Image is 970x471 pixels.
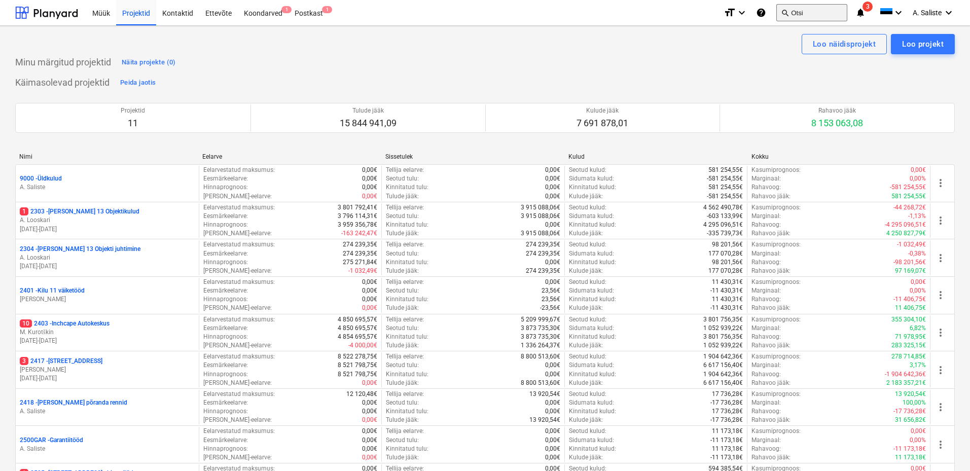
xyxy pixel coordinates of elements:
[386,174,419,183] p: Seotud tulu :
[20,253,195,262] p: A. Looskari
[521,333,560,341] p: 3 873 735,30€
[811,117,863,129] p: 8 153 063,08
[569,341,603,350] p: Kulude jääk :
[751,286,781,295] p: Marginaal :
[751,240,801,249] p: Kasumiprognoos :
[386,390,424,398] p: Tellija eelarve :
[935,289,947,301] span: more_vert
[751,192,791,201] p: Rahavoo jääk :
[751,174,781,183] p: Marginaal :
[569,407,616,416] p: Kinnitatud kulud :
[569,324,614,333] p: Sidumata kulud :
[20,245,140,253] p: 2304 - [PERSON_NAME] 13 Objekti juhtimine
[893,258,926,267] p: -98 201,56€
[20,374,195,383] p: [DATE] - [DATE]
[712,295,743,304] p: 11 430,31€
[712,390,743,398] p: 17 736,28€
[521,229,560,238] p: 3 915 088,06€
[362,407,377,416] p: 0,00€
[935,401,947,413] span: more_vert
[386,258,428,267] p: Kinnitatud tulu :
[20,407,195,416] p: A. Saliste
[892,7,905,19] i: keyboard_arrow_down
[203,304,272,312] p: [PERSON_NAME]-eelarve :
[710,286,743,295] p: -11 430,31€
[386,166,424,174] p: Tellija eelarve :
[545,183,560,192] p: 0,00€
[885,221,926,229] p: -4 295 096,51€
[119,54,178,70] button: Näita projekte (0)
[386,286,419,295] p: Seotud tulu :
[707,192,743,201] p: -581 254,55€
[20,286,85,295] p: 2401 - Kilu 11 väiketööd
[710,398,743,407] p: -17 736,28€
[20,366,195,374] p: [PERSON_NAME]
[545,407,560,416] p: 0,00€
[203,267,272,275] p: [PERSON_NAME]-eelarve :
[386,352,424,361] p: Tellija eelarve :
[545,174,560,183] p: 0,00€
[386,229,419,238] p: Tulude jääk :
[20,207,28,215] span: 1
[756,7,766,19] i: Abikeskus
[362,278,377,286] p: 0,00€
[545,361,560,370] p: 0,00€
[386,407,428,416] p: Kinnitatud tulu :
[751,315,801,324] p: Kasumiprognoos :
[891,341,926,350] p: 283 325,15€
[569,174,614,183] p: Sidumata kulud :
[203,416,272,424] p: [PERSON_NAME]-eelarve :
[343,240,377,249] p: 274 239,35€
[203,407,248,416] p: Hinnaprognoos :
[545,278,560,286] p: 0,00€
[569,361,614,370] p: Sidumata kulud :
[569,192,603,201] p: Kulude jääk :
[203,370,248,379] p: Hinnaprognoos :
[910,286,926,295] p: 0,00%
[577,117,628,129] p: 7 691 878,01
[569,221,616,229] p: Kinnitatud kulud :
[386,203,424,212] p: Tellija eelarve :
[781,9,789,17] span: search
[386,324,419,333] p: Seotud tulu :
[526,267,560,275] p: 274 239,35€
[751,333,781,341] p: Rahavoog :
[521,315,560,324] p: 5 209 999,67€
[203,390,275,398] p: Eelarvestatud maksumus :
[521,352,560,361] p: 8 800 513,60€
[886,229,926,238] p: 4 250 827,79€
[120,77,156,89] div: Peida jaotis
[751,341,791,350] p: Rahavoo jääk :
[943,7,955,19] i: keyboard_arrow_down
[203,183,248,192] p: Hinnaprognoos :
[322,6,332,13] span: 1
[121,106,145,115] p: Projektid
[569,240,606,249] p: Seotud kulud :
[20,319,195,345] div: 102403 -Inchcape AutokeskusM. Kurotškin[DATE]-[DATE]
[811,106,863,115] p: Rahavoo jääk
[20,398,127,407] p: 2418 - [PERSON_NAME] põranda rennid
[913,9,942,17] span: A. Saliste
[751,379,791,387] p: Rahavoo jääk :
[362,398,377,407] p: 0,00€
[203,249,248,258] p: Eesmärkeelarve :
[569,379,603,387] p: Kulude jääk :
[545,221,560,229] p: 0,00€
[203,278,275,286] p: Eelarvestatud maksumus :
[751,398,781,407] p: Marginaal :
[893,407,926,416] p: -17 736,28€
[203,221,248,229] p: Hinnaprognoos :
[545,192,560,201] p: 0,00€
[15,77,110,89] p: Käimasolevad projektid
[569,315,606,324] p: Seotud kulud :
[902,38,944,51] div: Loo projekt
[776,4,847,21] button: Otsi
[703,379,743,387] p: 6 617 156,40€
[20,216,195,225] p: A. Looskari
[910,361,926,370] p: 3,17%
[703,361,743,370] p: 6 617 156,40€
[708,166,743,174] p: 581 254,55€
[20,398,195,416] div: 2418 -[PERSON_NAME] põranda rennidA. Saliste
[529,390,560,398] p: 13 920,54€
[712,258,743,267] p: 98 201,56€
